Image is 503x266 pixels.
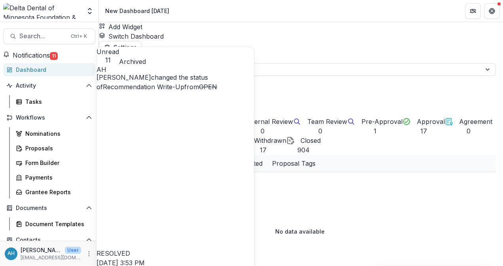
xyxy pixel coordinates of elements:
button: Search... [3,28,95,44]
button: Notifications11 [3,51,58,60]
div: Withdrawn [254,136,286,145]
a: Document Templates [13,217,95,230]
span: Contacts [16,237,83,244]
button: Approval17 [403,117,445,136]
div: 17 [240,145,286,155]
p: [EMAIL_ADDRESS][DOMAIN_NAME] [21,254,81,261]
div: Annessa Hicks [96,66,254,73]
p: changed the status of from [96,73,254,258]
button: Add Widget [99,22,142,32]
p: All proposals [104,54,496,63]
div: New Dashboard [DATE] [105,7,169,15]
p: No data available [275,227,325,236]
a: Nominations [13,127,95,140]
button: Open Documents [3,202,95,214]
div: Closed [301,136,321,145]
div: Payments [25,173,89,182]
div: Dashboard [16,66,89,74]
span: RESOLVED [96,249,130,257]
s: OPEN [199,83,217,91]
div: Proposal Tags [267,155,320,172]
div: Form Builder [25,159,89,167]
div: Approval [417,117,445,126]
div: Tasks [25,97,89,106]
span: Workflows [16,114,83,121]
div: 0 [445,126,492,136]
button: Open Workflows [3,111,95,124]
div: 0 [293,126,347,136]
button: Open Activity [3,79,95,92]
button: Get Help [484,3,500,19]
button: Closed904 [286,136,321,155]
div: Ctrl + K [69,32,89,41]
span: Activity [16,82,83,89]
p: User [65,247,81,254]
p: Prospecting ( 0 ) [104,76,496,85]
div: Agreement [459,117,492,126]
div: Team Review [307,117,347,126]
span: Notifications [13,51,50,59]
span: 11 [50,52,58,60]
div: Pre-Approval [361,117,403,126]
span: [PERSON_NAME] [96,73,151,81]
a: Proposals [13,142,95,155]
div: 17 [403,126,445,136]
a: Form Builder [13,156,95,169]
button: Switch Dashboard [99,32,164,41]
div: 1 [347,126,403,136]
div: 0 [232,126,293,136]
button: Settings [99,41,142,54]
button: Internal Review0 [232,117,293,136]
button: Unread [96,47,119,64]
a: Tasks [13,95,95,108]
button: Agreement0 [445,117,492,136]
nav: breadcrumb [102,5,172,17]
button: Archived [119,57,146,66]
span: 11 [96,56,119,64]
div: 904 [286,145,321,155]
img: Delta Dental of Minnesota Foundation & Community Giving logo [3,3,81,19]
span: Documents [16,205,83,212]
button: More [84,249,94,259]
button: Pre-Approval1 [347,117,403,136]
a: Payments [13,171,95,184]
div: Internal Review [246,117,293,126]
a: Dashboard [3,63,95,76]
div: Proposals [25,144,89,152]
button: Partners [465,3,481,19]
button: Team Review0 [293,117,347,136]
div: Proposal Tags [267,159,320,168]
button: Open Contacts [3,234,95,246]
div: Nominations [25,129,89,138]
button: Withdrawn17 [240,136,286,155]
p: [PERSON_NAME] [21,246,62,254]
div: Annessa Hicks [8,251,15,256]
span: Search... [19,32,66,40]
a: Recommendation Write-Up [103,83,184,91]
div: Document Templates [25,220,89,228]
a: Grantee Reports [13,185,95,199]
button: Open entity switcher [84,3,95,19]
div: Grantee Reports [25,188,89,196]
